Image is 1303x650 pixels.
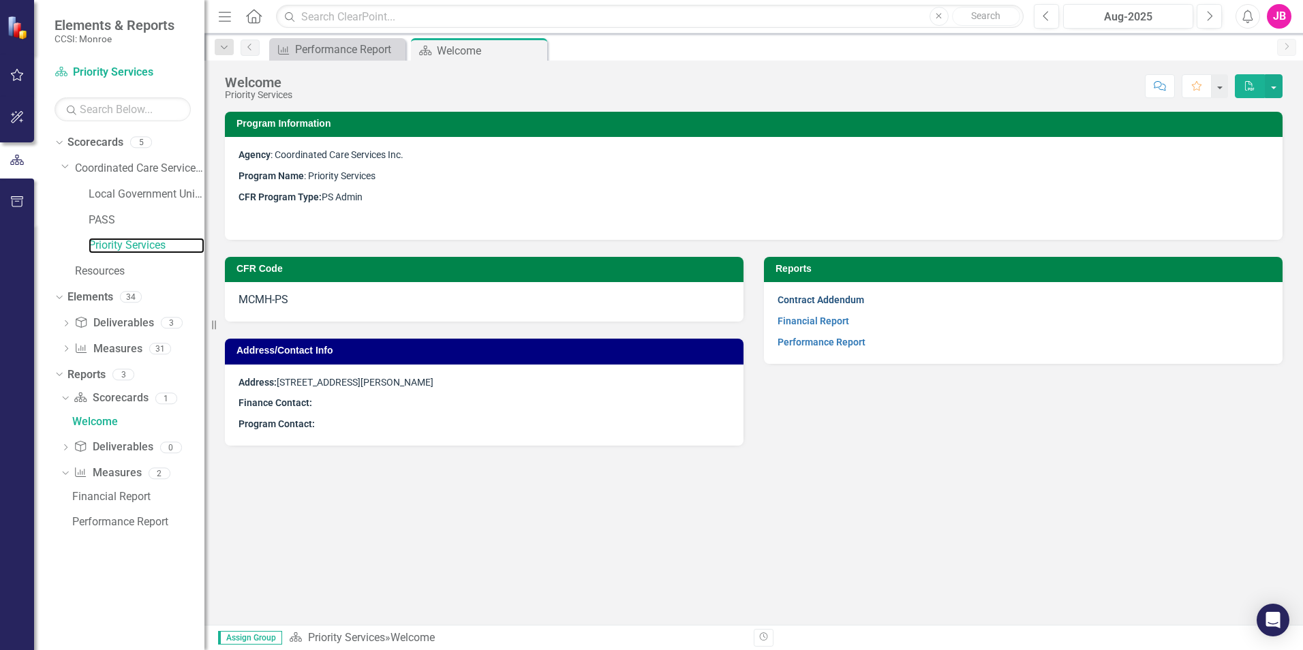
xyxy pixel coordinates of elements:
div: Performance Report [72,516,204,528]
strong: Address: [239,377,277,388]
div: Welcome [390,631,435,644]
div: Aug-2025 [1068,9,1189,25]
a: Financial Report [778,315,849,326]
a: Elements [67,290,113,305]
a: Coordinated Care Services Inc. [75,161,204,176]
span: Search [971,10,1000,21]
div: 1 [155,392,177,404]
a: Financial Report [69,486,204,508]
a: Contract Addendum [778,294,864,305]
a: Performance Report [778,337,865,347]
h3: Program Information [236,119,1276,129]
div: 34 [120,292,142,303]
a: Deliverables [74,439,153,455]
strong: Finance Contact: [239,397,312,408]
a: Welcome [69,411,204,433]
div: Financial Report [72,491,204,503]
a: Deliverables [74,315,153,331]
h3: Reports [776,264,1276,274]
div: 3 [161,318,183,329]
div: 5 [130,137,152,149]
input: Search Below... [55,97,191,121]
div: Open Intercom Messenger [1257,604,1289,636]
h3: Address/Contact Info [236,345,737,356]
strong: Program Name [239,170,304,181]
a: Priority Services [55,65,191,80]
div: Priority Services [225,90,292,100]
div: Performance Report [295,41,402,58]
a: Scorecards [74,390,148,406]
a: Priority Services [308,631,385,644]
strong: Agency [239,149,271,160]
button: JB [1267,4,1291,29]
a: Measures [74,465,141,481]
strong: CFR Program Type: [239,191,322,202]
a: Performance Report [273,41,402,58]
button: Search [952,7,1020,26]
h3: CFR Code [236,264,737,274]
span: : Priority Services [239,170,375,181]
button: Aug-2025 [1063,4,1193,29]
span: Program Contact: [239,418,315,429]
a: Measures [74,341,142,357]
a: Resources [75,264,204,279]
div: 31 [149,343,171,354]
img: ClearPoint Strategy [7,16,31,40]
span: Elements & Reports [55,17,174,33]
a: PASS [89,213,204,228]
div: » [289,630,744,646]
span: : Coordinated Care Services Inc. [239,149,403,160]
input: Search ClearPoint... [276,5,1024,29]
small: CCSI: Monroe [55,33,174,44]
div: Welcome [225,75,292,90]
span: MCMH-PS [239,293,288,306]
span: Assign Group [218,631,282,645]
a: Priority Services [89,238,204,253]
span: PS Admin [322,191,363,202]
a: Reports [67,367,106,383]
div: 0 [160,442,182,453]
a: Local Government Unit (LGU) [89,187,204,202]
span: [STREET_ADDRESS][PERSON_NAME] [239,377,433,388]
a: Scorecards [67,135,123,151]
div: Welcome [72,416,204,428]
a: Performance Report [69,511,204,533]
div: 2 [149,467,170,479]
div: Welcome [437,42,544,59]
div: 3 [112,369,134,380]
